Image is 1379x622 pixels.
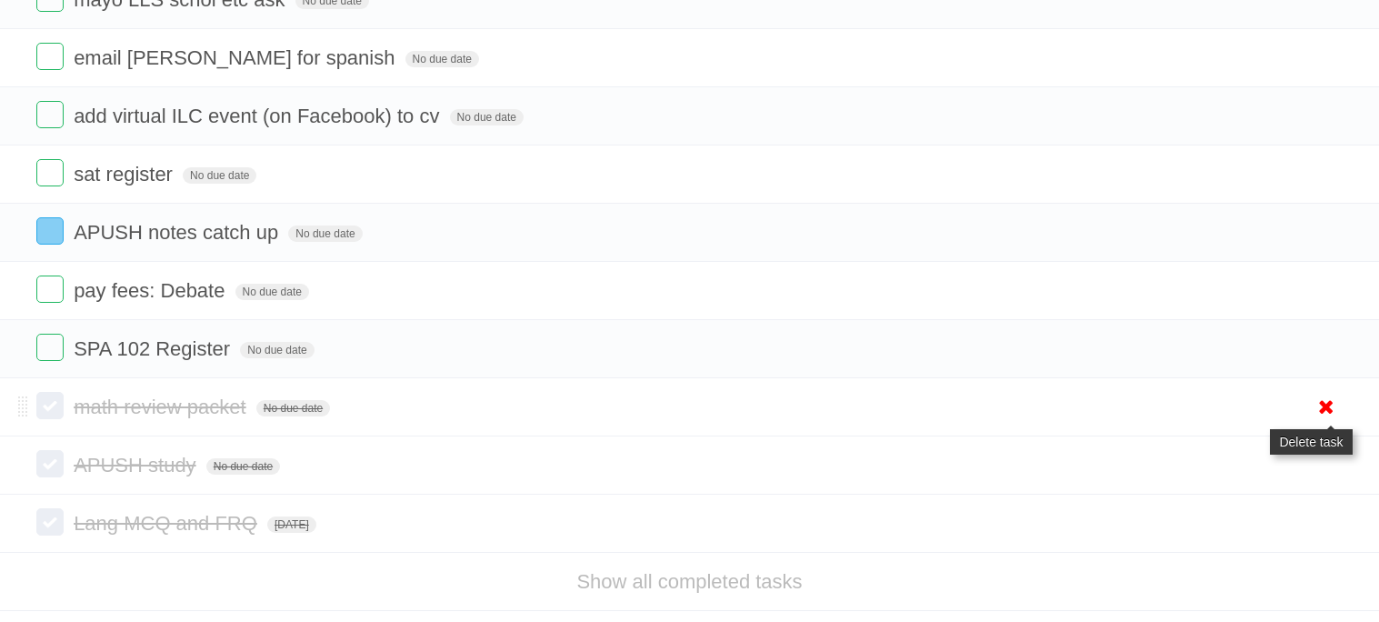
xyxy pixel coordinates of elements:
[183,167,256,184] span: No due date
[74,396,251,418] span: math review packet
[450,109,524,125] span: No due date
[74,454,201,477] span: APUSH study
[36,334,64,361] label: Done
[256,400,330,416] span: No due date
[267,517,316,533] span: [DATE]
[36,217,64,245] label: Done
[36,276,64,303] label: Done
[405,51,479,67] span: No due date
[36,392,64,419] label: Done
[36,159,64,186] label: Done
[576,570,802,593] a: Show all completed tasks
[36,450,64,477] label: Done
[74,221,283,244] span: APUSH notes catch up
[288,226,362,242] span: No due date
[36,43,64,70] label: Done
[74,337,235,360] span: SPA 102 Register
[240,342,314,358] span: No due date
[36,508,64,536] label: Done
[74,105,444,127] span: add virtual ILC event (on Facebook) to cv
[36,101,64,128] label: Done
[74,279,229,302] span: pay fees: Debate
[74,512,262,535] span: Lang MCQ and FRQ
[74,46,399,69] span: email [PERSON_NAME] for spanish
[74,163,177,186] span: sat register
[235,284,309,300] span: No due date
[206,458,280,475] span: No due date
